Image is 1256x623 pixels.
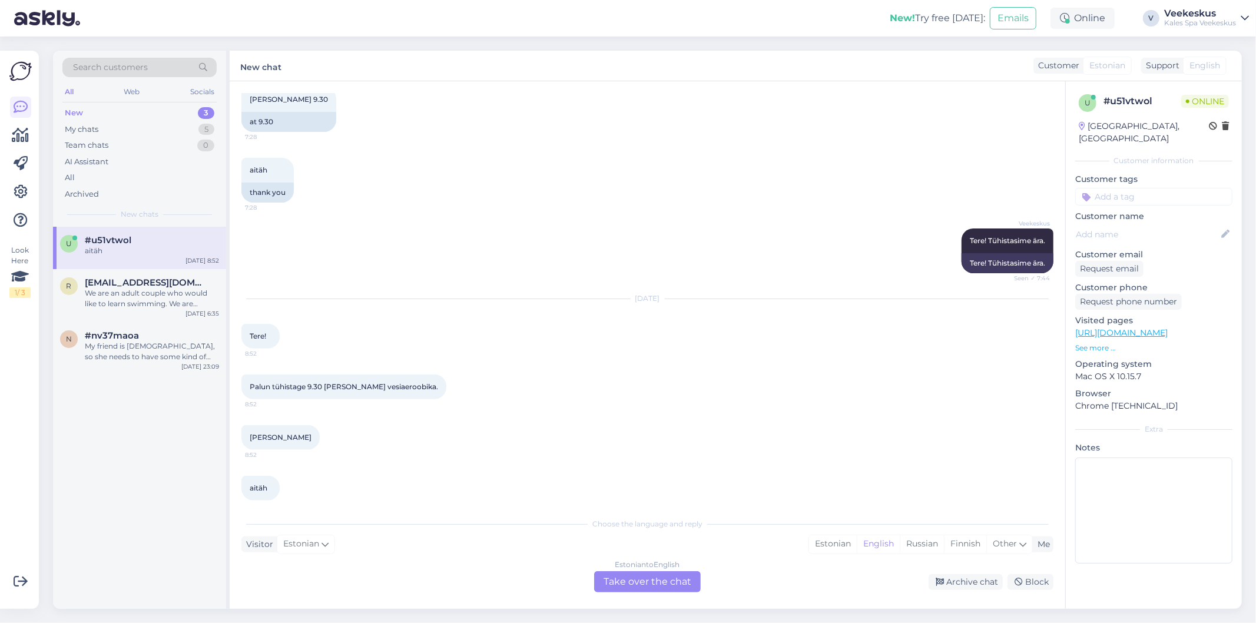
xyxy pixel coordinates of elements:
[1075,343,1232,353] p: See more ...
[929,574,1003,590] div: Archive chat
[9,245,31,298] div: Look Here
[1103,94,1181,108] div: # u51vtwol
[1079,120,1209,145] div: [GEOGRAPHIC_DATA], [GEOGRAPHIC_DATA]
[241,112,336,132] div: at 9.30
[240,58,281,74] label: New chat
[241,293,1053,304] div: [DATE]
[1181,95,1229,108] span: Online
[85,235,131,246] span: #u51vtwol
[66,239,72,248] span: u
[121,209,158,220] span: New chats
[615,559,680,570] div: Estonian to English
[857,535,900,553] div: English
[1075,424,1232,435] div: Extra
[241,538,273,551] div: Visitor
[1075,400,1232,412] p: Chrome [TECHNICAL_ID]
[245,349,289,358] span: 8:52
[1189,59,1220,72] span: English
[73,61,148,74] span: Search customers
[1075,155,1232,166] div: Customer information
[809,535,857,553] div: Estonian
[181,362,219,371] div: [DATE] 23:09
[1141,59,1179,72] div: Support
[1050,8,1115,29] div: Online
[245,450,289,459] span: 8:52
[1008,574,1053,590] div: Block
[122,84,142,100] div: Web
[1075,442,1232,454] p: Notes
[900,535,944,553] div: Russian
[198,107,214,119] div: 3
[1033,59,1079,72] div: Customer
[250,483,267,492] span: aitäh
[85,288,219,309] div: We are an adult couple who would like to learn swimming. We are completely beginners with no swim...
[1075,281,1232,294] p: Customer phone
[197,140,214,151] div: 0
[85,341,219,362] div: My friend is [DEMOGRAPHIC_DATA], so she needs to have some kind of wear that covers her body
[85,246,219,256] div: aitäh
[185,309,219,318] div: [DATE] 6:35
[1075,248,1232,261] p: Customer email
[66,334,72,343] span: n
[1006,219,1050,228] span: Veekeskus
[962,253,1053,273] div: Tere! Tühistasime ära.
[890,11,985,25] div: Try free [DATE]:
[1076,228,1219,241] input: Add name
[1075,173,1232,185] p: Customer tags
[65,188,99,200] div: Archived
[250,433,311,442] span: [PERSON_NAME]
[198,124,214,135] div: 5
[250,95,328,104] span: [PERSON_NAME] 9.30
[594,571,701,592] div: Take over the chat
[1164,9,1249,28] a: VeekeskusKales Spa Veekeskus
[67,281,72,290] span: r
[1164,18,1236,28] div: Kales Spa Veekeskus
[188,84,217,100] div: Socials
[1075,188,1232,206] input: Add a tag
[1075,294,1182,310] div: Request phone number
[245,400,289,409] span: 8:52
[245,203,289,212] span: 7:28
[1075,210,1232,223] p: Customer name
[1075,261,1144,277] div: Request email
[62,84,76,100] div: All
[250,165,267,174] span: aitäh
[283,538,319,551] span: Estonian
[65,172,75,184] div: All
[65,156,108,168] div: AI Assistant
[1085,98,1091,107] span: u
[990,7,1036,29] button: Emails
[1089,59,1125,72] span: Estonian
[9,287,31,298] div: 1 / 3
[944,535,986,553] div: Finnish
[1075,314,1232,327] p: Visited pages
[1075,358,1232,370] p: Operating system
[1143,10,1159,26] div: V
[1075,387,1232,400] p: Browser
[1075,327,1168,338] a: [URL][DOMAIN_NAME]
[85,277,207,288] span: rswaminathan0904@gmqil.com
[1006,274,1050,283] span: Seen ✓ 7:44
[1075,370,1232,383] p: Mac OS X 10.15.7
[250,382,438,391] span: Palun tühistage 9.30 [PERSON_NAME] vesiaeroobika.
[250,332,266,340] span: Tere!
[1033,538,1050,551] div: Me
[1164,9,1236,18] div: Veekeskus
[185,256,219,265] div: [DATE] 8:52
[993,538,1017,549] span: Other
[65,107,83,119] div: New
[9,60,32,82] img: Askly Logo
[241,519,1053,529] div: Choose the language and reply
[85,330,139,341] span: #nv37maoa
[245,132,289,141] span: 7:28
[890,12,915,24] b: New!
[241,183,294,203] div: thank you
[65,124,98,135] div: My chats
[65,140,108,151] div: Team chats
[970,236,1045,245] span: Tere! Tühistasime ära.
